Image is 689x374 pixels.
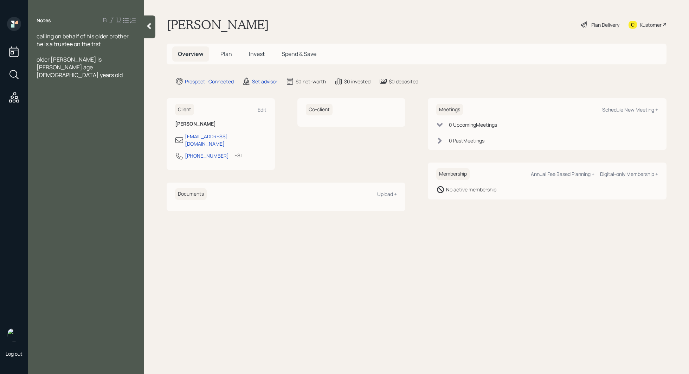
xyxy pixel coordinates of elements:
[37,32,129,40] span: calling on behalf of his older brother
[175,104,194,115] h6: Client
[37,40,101,48] span: he is a trustee on the trst
[167,17,269,32] h1: [PERSON_NAME]
[449,137,484,144] div: 0 Past Meeting s
[389,78,418,85] div: $0 deposited
[185,133,266,147] div: [EMAIL_ADDRESS][DOMAIN_NAME]
[640,21,662,28] div: Kustomer
[282,50,316,58] span: Spend & Save
[185,152,229,159] div: [PHONE_NUMBER]
[7,328,21,342] img: retirable_logo.png
[234,152,243,159] div: EST
[591,21,619,28] div: Plan Delivery
[175,121,266,127] h6: [PERSON_NAME]
[436,104,463,115] h6: Meetings
[178,50,204,58] span: Overview
[446,186,496,193] div: No active membership
[377,191,397,197] div: Upload +
[37,56,123,79] span: older [PERSON_NAME] is [PERSON_NAME] age [DEMOGRAPHIC_DATA] years old
[306,104,333,115] h6: Co-client
[531,171,594,177] div: Annual Fee Based Planning +
[220,50,232,58] span: Plan
[602,106,658,113] div: Schedule New Meeting +
[6,350,22,357] div: Log out
[436,168,470,180] h6: Membership
[175,188,207,200] h6: Documents
[258,106,266,113] div: Edit
[249,50,265,58] span: Invest
[185,78,234,85] div: Prospect · Connected
[449,121,497,128] div: 0 Upcoming Meeting s
[252,78,277,85] div: Set advisor
[600,171,658,177] div: Digital-only Membership +
[344,78,371,85] div: $0 invested
[37,17,51,24] label: Notes
[296,78,326,85] div: $0 net-worth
